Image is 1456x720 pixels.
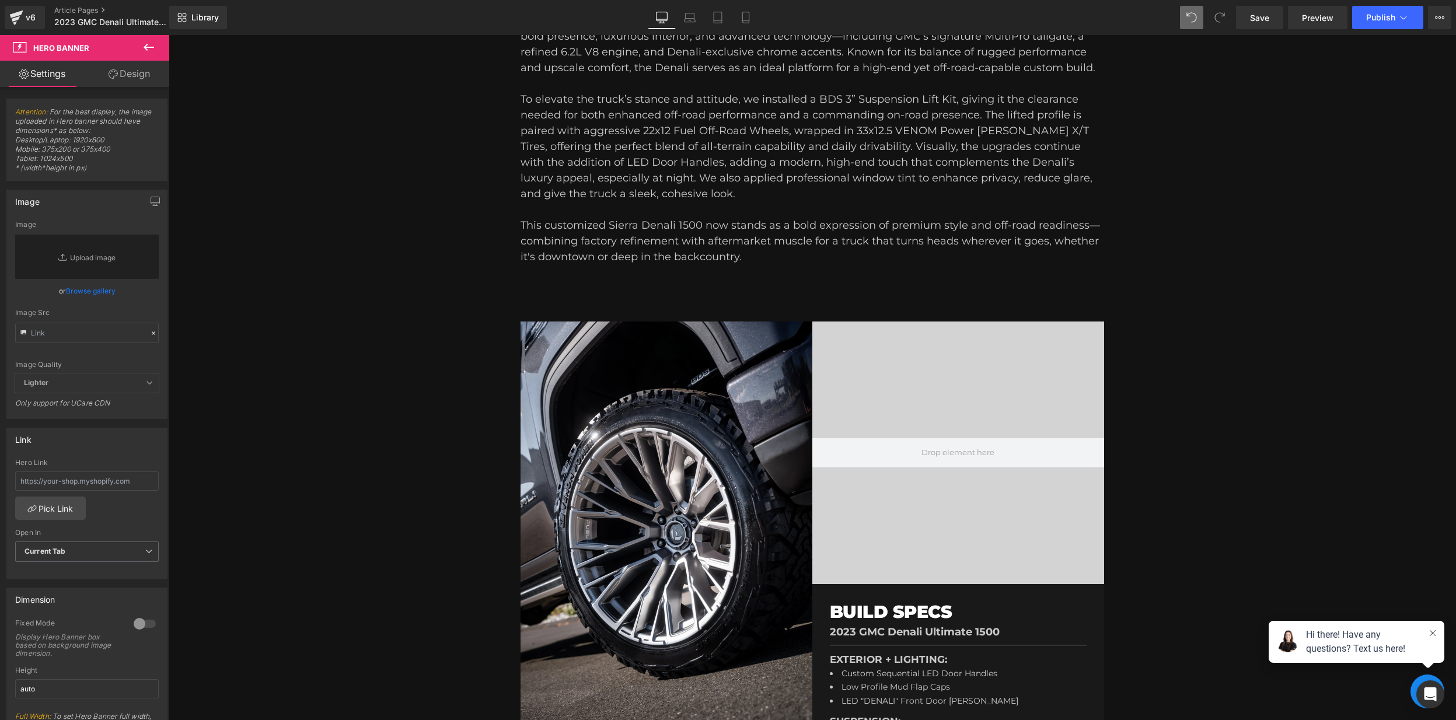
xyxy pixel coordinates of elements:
[15,190,40,207] div: Image
[15,309,159,317] div: Image Src
[15,666,159,674] div: Height
[15,459,159,467] div: Hero Link
[661,590,918,604] div: To enrich screen reader interactions, please activate Accessibility in Grammarly extension settings
[661,567,918,588] div: To enrich screen reader interactions, please activate Accessibility in Grammarly extension settings
[648,6,676,29] a: Desktop
[661,679,918,694] p: SUSPENSION:
[15,497,86,520] a: Pick Link
[661,660,913,674] li: LED "DENALI" Front Door [PERSON_NAME]
[54,6,188,15] a: Article Pages
[1416,680,1444,708] div: Open Intercom Messenger
[191,12,219,23] span: Library
[15,221,159,229] div: Image
[15,107,46,116] a: Attention
[732,6,760,29] a: Mobile
[15,323,159,343] input: Link
[15,428,32,445] div: Link
[661,646,913,660] li: Low Profile Mud Flap Caps
[87,61,172,87] a: Design
[33,43,89,53] span: Hero Banner
[1208,6,1231,29] button: Redo
[15,399,159,415] div: Only support for UCare CDN
[15,633,120,658] div: Display Hero Banner box based on background image dimension.
[15,107,159,180] span: : For the best display, the image uploaded in Hero banner should have dimensions* as below: Deskt...
[169,6,227,29] a: New Library
[15,361,159,369] div: Image Quality
[352,183,935,230] div: This customized Sierra Denali 1500 now stands as a bold expression of premium style and off-road ...
[15,588,55,604] div: Dimension
[1250,12,1269,24] span: Save
[66,281,116,301] a: Browse gallery
[15,529,159,537] div: Open In
[661,617,918,632] p: EXTERIOR + LIGHTING:
[1180,6,1203,29] button: Undo
[676,6,704,29] a: Laptop
[15,679,159,698] input: auto
[25,547,66,555] b: Current Tab
[15,618,122,631] div: Fixed Mode
[15,471,159,491] input: https://your-shop.myshopify.com
[661,590,918,604] p: 2023 GMC Denali Ultimate 1500
[1428,6,1451,29] button: More
[704,6,732,29] a: Tablet
[661,567,918,588] h1: BUILD SPECS
[54,18,166,27] span: 2023 GMC Denali Ultimate 1500
[15,285,159,297] div: or
[24,378,48,387] b: Lighter
[5,6,45,29] a: v6
[1352,6,1423,29] button: Publish
[1366,13,1395,22] span: Publish
[1288,6,1347,29] a: Preview
[23,10,38,25] div: v6
[352,57,935,167] div: To elevate the truck’s stance and attitude, we installed a BDS 3” Suspension Lift Kit, giving it ...
[661,632,913,646] li: Custom Sequential LED Door Handles
[1302,12,1333,24] span: Preview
